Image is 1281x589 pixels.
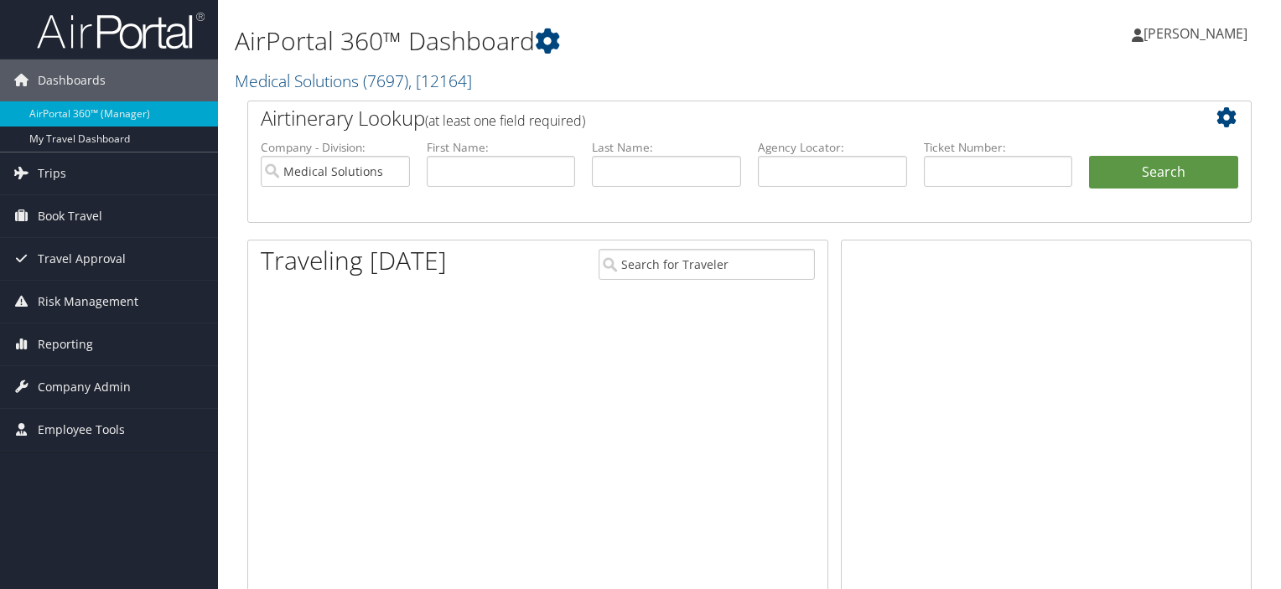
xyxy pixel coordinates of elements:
[38,238,126,280] span: Travel Approval
[38,323,93,365] span: Reporting
[38,281,138,323] span: Risk Management
[38,59,106,101] span: Dashboards
[1089,156,1238,189] button: Search
[1132,8,1264,59] a: [PERSON_NAME]
[758,139,907,156] label: Agency Locator:
[235,70,472,92] a: Medical Solutions
[363,70,408,92] span: ( 7697 )
[592,139,741,156] label: Last Name:
[599,249,815,280] input: Search for Traveler
[924,139,1073,156] label: Ticket Number:
[261,104,1154,132] h2: Airtinerary Lookup
[261,243,447,278] h1: Traveling [DATE]
[425,111,585,130] span: (at least one field required)
[1144,24,1247,43] span: [PERSON_NAME]
[235,23,921,59] h1: AirPortal 360™ Dashboard
[38,409,125,451] span: Employee Tools
[37,11,205,50] img: airportal-logo.png
[408,70,472,92] span: , [ 12164 ]
[38,366,131,408] span: Company Admin
[261,139,410,156] label: Company - Division:
[427,139,576,156] label: First Name:
[38,152,66,194] span: Trips
[38,195,102,237] span: Book Travel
